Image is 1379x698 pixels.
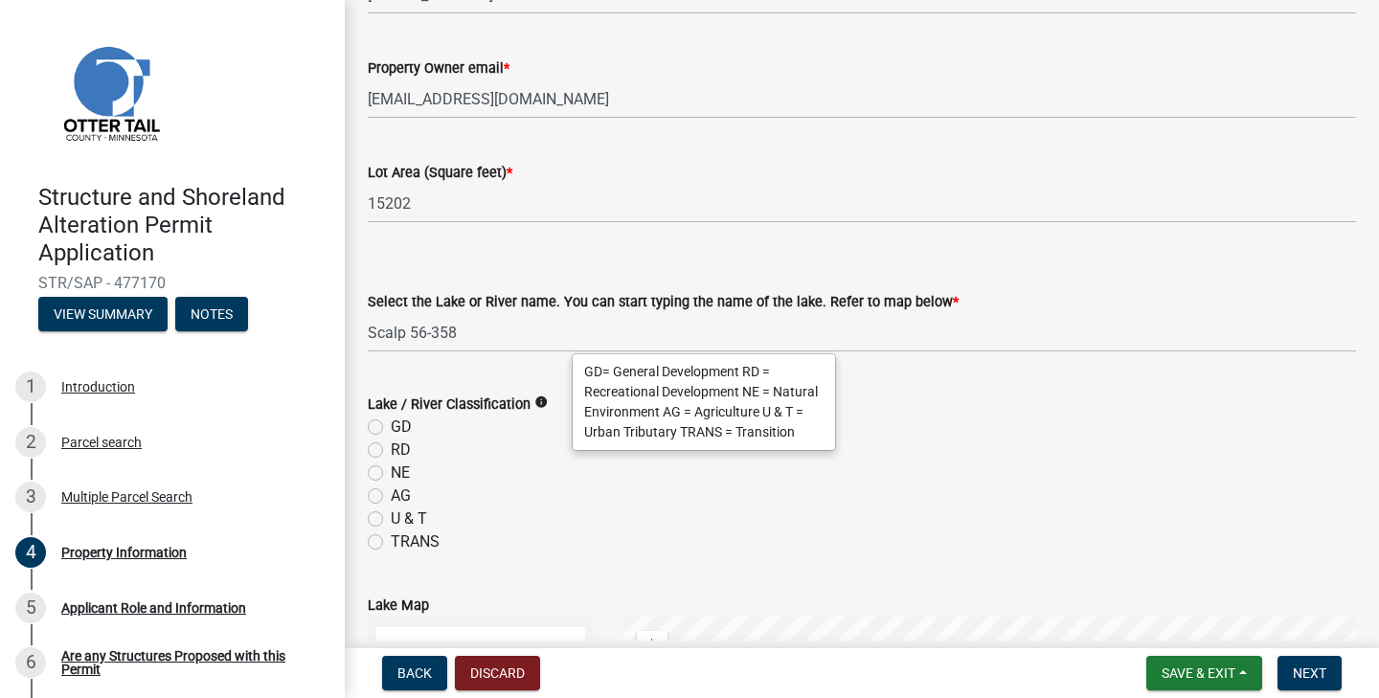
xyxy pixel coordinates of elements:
span: Back [397,665,432,681]
span: STR/SAP - 477170 [38,274,306,292]
label: Lot Area (Square feet) [368,167,512,180]
div: Multiple Parcel Search [61,490,192,504]
label: RD [391,439,411,462]
button: Back [382,656,447,690]
label: Select the Lake or River name. You can start typing the name of the lake. Refer to map below [368,296,959,309]
button: Discard [455,656,540,690]
label: Lake Map [368,599,429,613]
div: 4 [15,537,46,568]
label: TRANS [391,530,440,553]
div: Are any Structures Proposed with this Permit [61,649,314,676]
div: Zoom in [637,631,667,662]
div: Applicant Role and Information [61,601,246,615]
div: 2 [15,427,46,458]
div: 1 [15,372,46,402]
span: Sketch Layer [419,639,578,656]
label: Lake / River Classification [368,398,531,412]
div: 3 [15,482,46,512]
div: Parcel search [61,436,142,449]
h4: Structure and Shoreland Alteration Permit Application [38,184,329,266]
div: 6 [15,647,46,678]
div: Sketch Layer [398,639,578,658]
button: Next [1277,656,1342,690]
img: Otter Tail County, Minnesota [38,20,182,164]
wm-modal-confirm: Summary [38,308,168,324]
button: Notes [175,297,248,331]
label: AG [391,484,411,507]
div: GD= General Development RD = Recreational Development NE = Natural Environment AG = Agriculture U... [573,354,835,450]
span: Save & Exit [1162,665,1235,681]
label: Property Owner email [368,62,509,76]
div: 5 [15,593,46,623]
li: Sketch Layer [376,627,585,670]
label: NE [391,462,410,484]
button: View Summary [38,297,168,331]
label: GD [391,416,412,439]
div: Introduction [61,380,135,394]
i: info [534,395,548,409]
label: U & T [391,507,427,530]
div: Property Information [61,546,187,559]
button: Save & Exit [1146,656,1262,690]
span: Next [1293,665,1326,681]
wm-modal-confirm: Notes [175,308,248,324]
